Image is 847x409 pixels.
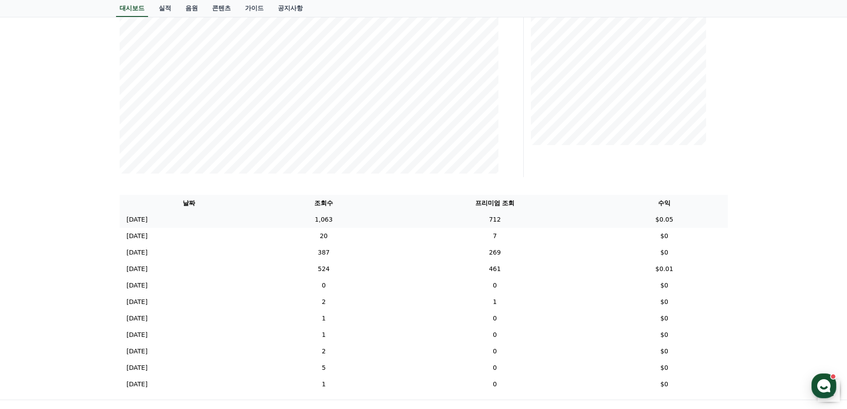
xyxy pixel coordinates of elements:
[601,277,728,294] td: $0
[601,310,728,327] td: $0
[601,244,728,261] td: $0
[601,327,728,343] td: $0
[3,282,59,304] a: 홈
[59,282,115,304] a: 대화
[601,228,728,244] td: $0
[389,277,601,294] td: 0
[389,211,601,228] td: 712
[601,376,728,393] td: $0
[389,244,601,261] td: 269
[127,264,148,274] p: [DATE]
[389,327,601,343] td: 0
[389,376,601,393] td: 0
[389,195,601,211] th: 프리미엄 조회
[28,296,33,303] span: 홈
[127,314,148,323] p: [DATE]
[259,294,389,310] td: 2
[81,296,92,303] span: 대화
[259,360,389,376] td: 5
[127,248,148,257] p: [DATE]
[259,376,389,393] td: 1
[127,281,148,290] p: [DATE]
[389,228,601,244] td: 7
[601,343,728,360] td: $0
[389,261,601,277] td: 461
[601,211,728,228] td: $0.05
[389,294,601,310] td: 1
[120,195,259,211] th: 날짜
[127,380,148,389] p: [DATE]
[259,244,389,261] td: 387
[259,277,389,294] td: 0
[115,282,171,304] a: 설정
[259,343,389,360] td: 2
[127,297,148,307] p: [DATE]
[601,360,728,376] td: $0
[601,294,728,310] td: $0
[127,231,148,241] p: [DATE]
[389,343,601,360] td: 0
[259,211,389,228] td: 1,063
[127,347,148,356] p: [DATE]
[127,330,148,340] p: [DATE]
[127,363,148,373] p: [DATE]
[259,261,389,277] td: 524
[601,261,728,277] td: $0.01
[259,327,389,343] td: 1
[259,195,389,211] th: 조회수
[259,228,389,244] td: 20
[389,360,601,376] td: 0
[127,215,148,224] p: [DATE]
[137,296,148,303] span: 설정
[601,195,728,211] th: 수익
[389,310,601,327] td: 0
[259,310,389,327] td: 1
